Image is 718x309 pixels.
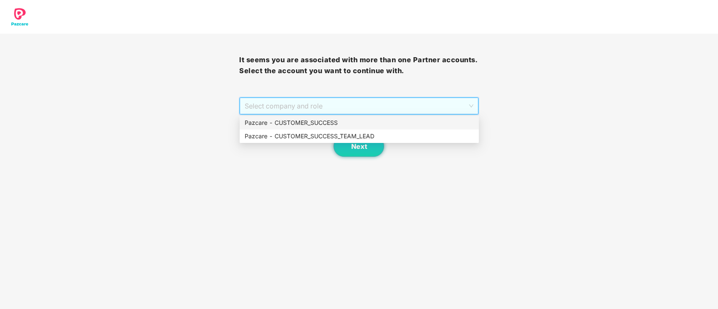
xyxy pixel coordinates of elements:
h3: It seems you are associated with more than one Partner accounts. Select the account you want to c... [239,55,478,76]
button: Next [334,136,384,157]
span: Select company and role [245,98,473,114]
div: Pazcare - CUSTOMER_SUCCESS [240,116,479,129]
div: Pazcare - CUSTOMER_SUCCESS [245,118,474,127]
span: Next [351,143,367,151]
div: Pazcare - CUSTOMER_SUCCESS_TEAM_LEAD [240,129,479,143]
div: Pazcare - CUSTOMER_SUCCESS_TEAM_LEAD [245,132,474,141]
